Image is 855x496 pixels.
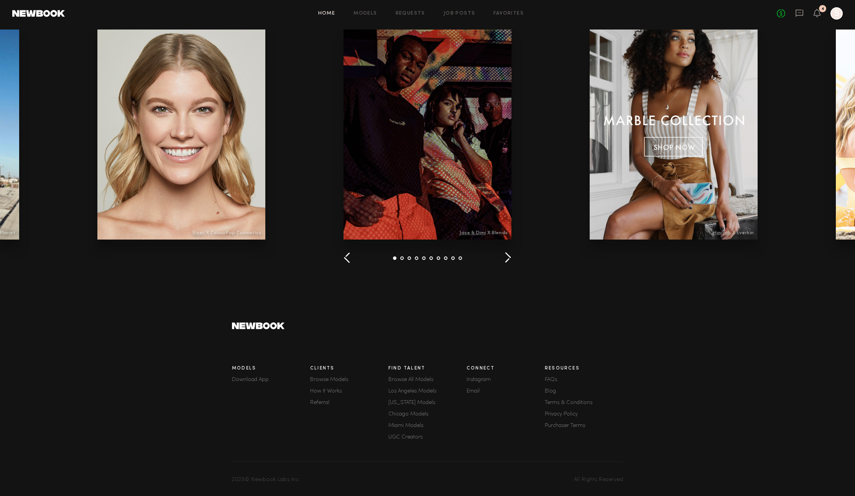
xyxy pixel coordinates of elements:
[232,366,310,371] h3: Models
[388,377,467,383] a: Browse All Models
[310,400,388,406] a: Referral
[388,389,467,394] a: Los Angeles Models
[493,11,524,16] a: Favorites
[310,389,388,394] a: How It Works
[232,377,310,383] a: Download App
[388,435,467,440] a: UGC Creators
[467,377,545,383] a: Instagram
[545,366,623,371] h3: Resources
[310,377,388,383] a: Browse Models
[545,400,623,406] a: Terms & Conditions
[545,423,623,429] a: Purchaser Terms
[388,412,467,417] a: Chicago Models
[444,11,475,16] a: Job Posts
[545,412,623,417] a: Privacy Policy
[388,400,467,406] a: [US_STATE] Models
[830,7,843,20] a: S
[232,477,300,483] span: 2025 © Newbook Labs Inc.
[310,366,388,371] h3: Clients
[396,11,425,16] a: Requests
[467,366,545,371] h3: Connect
[545,377,623,383] a: FAQs
[388,366,467,371] h3: Find Talent
[318,11,335,16] a: Home
[821,7,824,11] div: 4
[574,477,623,483] span: All Rights Reserved
[467,389,545,394] a: Email
[354,11,377,16] a: Models
[545,389,623,394] a: Blog
[388,423,467,429] a: Miami Models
